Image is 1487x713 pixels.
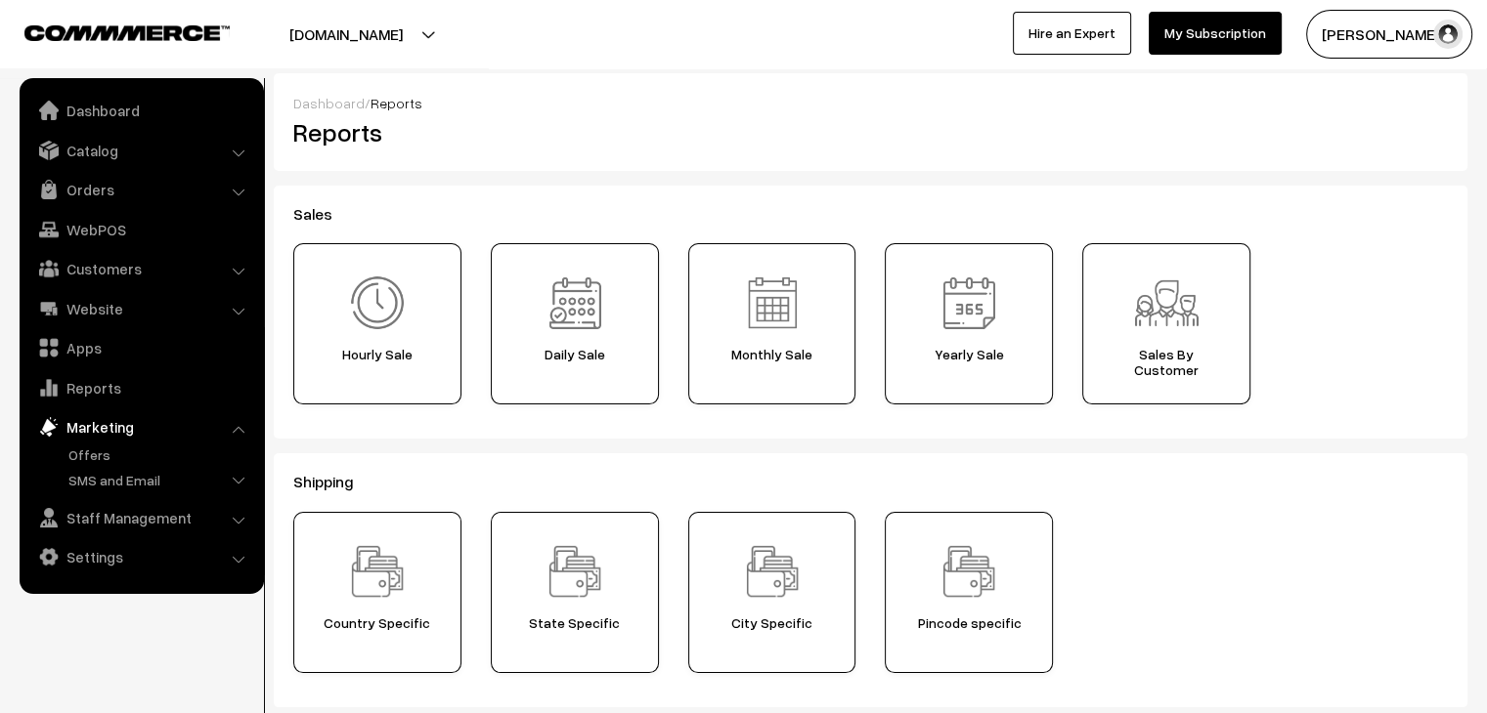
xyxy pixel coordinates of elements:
[935,269,1003,337] img: Report
[293,243,461,404] a: Report Hourly Sale
[491,243,659,404] a: Report Daily Sale
[1089,347,1244,378] span: Sales By Customer
[64,470,257,490] a: SMS and Email
[892,347,1046,362] span: Yearly Sale
[24,25,230,40] img: COMMMERCE
[738,269,807,337] img: Report
[24,93,257,128] a: Dashboard
[885,512,1053,673] a: Report Pincode specific
[221,10,471,59] button: [DOMAIN_NAME]
[695,347,850,362] span: Monthly Sale
[293,472,376,491] span: Shipping
[293,95,365,111] a: Dashboard
[1149,12,1282,55] a: My Subscription
[1306,10,1472,59] button: [PERSON_NAME]…
[1013,12,1131,55] a: Hire an Expert
[24,539,257,574] a: Settings
[491,512,659,673] a: Report State Specific
[498,615,652,631] span: State Specific
[64,444,257,465] a: Offers
[541,269,609,337] img: Report
[24,133,257,168] a: Catalog
[24,370,257,405] a: Reports
[293,512,461,673] a: Report Country Specific
[24,330,257,365] a: Apps
[343,269,412,337] img: Report
[24,212,257,247] a: WebPOS
[1132,269,1201,337] img: Report
[293,204,356,224] span: Sales
[343,537,412,606] img: Report
[24,291,257,326] a: Website
[688,243,856,404] a: Report Monthly Sale
[24,172,257,207] a: Orders
[24,251,257,286] a: Customers
[293,93,1448,113] div: /
[371,95,422,111] span: Reports
[300,615,455,631] span: Country Specific
[24,409,257,444] a: Marketing
[695,615,850,631] span: City Specific
[293,117,659,147] h2: Reports
[24,500,257,535] a: Staff Management
[935,537,1003,606] img: Report
[885,243,1053,404] a: Report Yearly Sale
[738,537,807,606] img: Report
[1082,243,1250,404] a: Report Sales ByCustomer
[541,537,609,606] img: Report
[688,512,856,673] a: Report City Specific
[300,347,455,362] span: Hourly Sale
[498,347,652,362] span: Daily Sale
[24,20,196,43] a: COMMMERCE
[1433,20,1463,49] img: user
[892,615,1046,631] span: Pincode specific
